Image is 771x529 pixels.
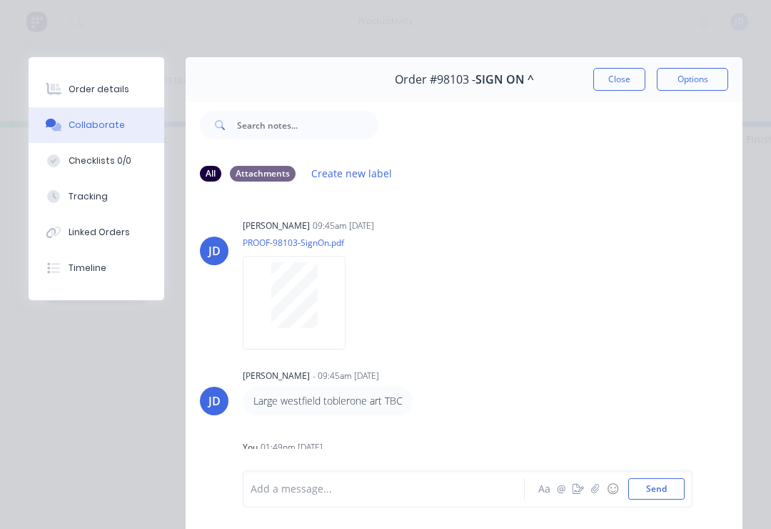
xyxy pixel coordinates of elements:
button: Tracking [29,179,164,214]
div: Attachments [230,166,296,182]
div: You [243,441,258,454]
div: 09:45am [DATE] [313,219,374,232]
button: @ [553,480,570,498]
button: Linked Orders [29,214,164,250]
button: Options [657,68,728,91]
button: Send [628,478,685,500]
div: JD [208,392,221,410]
button: Order details [29,71,164,107]
p: Large westfield toblerone art TBC [253,394,403,408]
div: Linked Orders [69,226,130,239]
button: Timeline [29,250,164,286]
div: All [200,166,221,182]
button: Close [593,68,645,91]
p: PROOF-98103-SignOn.pdf [243,237,360,249]
div: Order details [69,83,129,96]
input: Search notes... [237,111,378,139]
div: Collaborate [69,119,125,132]
span: Order #98103 - [395,73,475,86]
button: Create new label [304,164,400,183]
button: Checklists 0/0 [29,143,164,179]
button: Aa [535,480,553,498]
div: - 09:45am [DATE] [313,370,379,382]
div: [PERSON_NAME] [243,219,310,232]
div: Tracking [69,190,108,203]
span: SIGN ON ^ [475,73,534,86]
button: ☺ [604,480,621,498]
div: JD [208,242,221,259]
div: Checklists 0/0 [69,154,131,167]
button: Collaborate [29,107,164,143]
div: Timeline [69,262,106,275]
div: 01:49pm [DATE] [261,441,323,454]
div: [PERSON_NAME] [243,370,310,382]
